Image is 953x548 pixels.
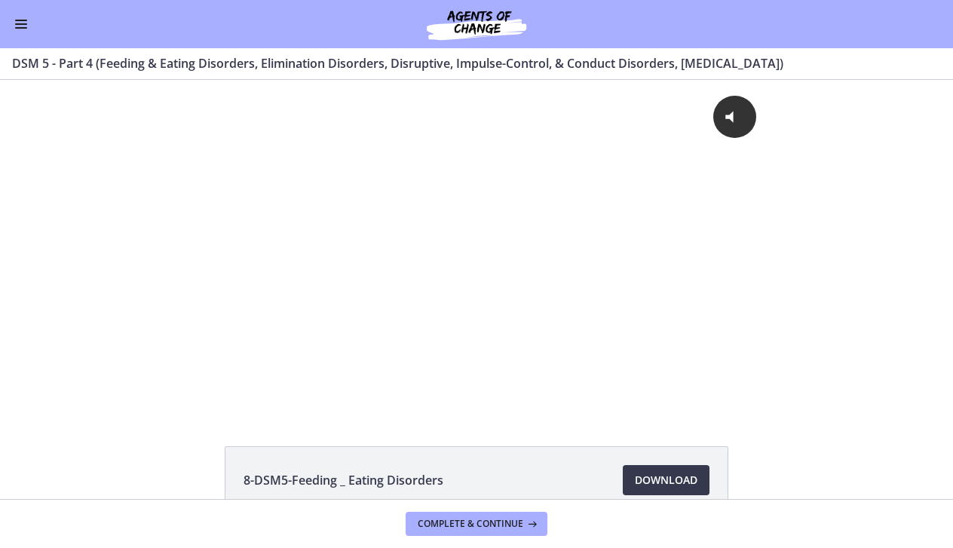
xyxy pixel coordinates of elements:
a: Download [623,465,709,495]
button: Complete & continue [406,512,547,536]
span: 8-DSM5-Feeding _ Eating Disorders [244,471,443,489]
button: Click for sound [713,16,756,59]
span: Complete & continue [418,518,523,530]
button: Enable menu [12,15,30,33]
h3: DSM 5 - Part 4 (Feeding & Eating Disorders, Elimination Disorders, Disruptive, Impulse-Control, &... [12,54,923,72]
span: Download [635,471,697,489]
img: Agents of Change [386,6,567,42]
